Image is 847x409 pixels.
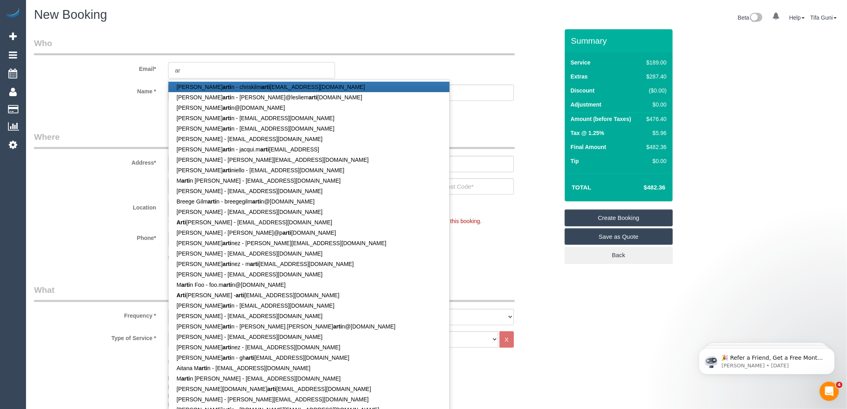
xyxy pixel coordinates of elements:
[223,167,231,173] strong: arti
[283,230,291,236] strong: arti
[223,282,232,288] strong: arti
[169,123,450,134] a: [PERSON_NAME]artin - [EMAIL_ADDRESS][DOMAIN_NAME]
[643,115,666,123] div: $476.40
[169,196,450,207] a: Breege Gilmartin - breegegilmartin@[DOMAIN_NAME]
[571,157,579,165] label: Tip
[223,105,231,111] strong: arti
[643,87,666,95] div: ($0.00)
[208,198,217,205] strong: arti
[571,87,595,95] label: Discount
[181,375,190,382] strong: arti
[236,292,245,298] strong: arti
[267,386,276,392] strong: arti
[223,344,231,351] strong: arti
[223,323,231,330] strong: arti
[28,309,162,320] label: Frequency *
[177,219,186,226] strong: Arti
[169,300,450,311] a: [PERSON_NAME]artin - [EMAIL_ADDRESS][DOMAIN_NAME]
[223,240,231,246] strong: arti
[749,13,763,23] img: New interface
[223,302,231,309] strong: arti
[168,62,335,79] input: Email*
[169,175,450,186] a: Martin [PERSON_NAME] - [EMAIL_ADDRESS][DOMAIN_NAME]
[169,280,450,290] a: Martin Foo - foo.martin@[DOMAIN_NAME]
[565,210,673,226] a: Create Booking
[28,331,162,342] label: Type of Service *
[169,186,450,196] a: [PERSON_NAME] - [EMAIL_ADDRESS][DOMAIN_NAME]
[811,14,837,21] a: Tifa Guni
[169,103,450,113] a: [PERSON_NAME]artin@[DOMAIN_NAME]
[565,228,673,245] a: Save as Quote
[436,178,514,195] input: Post Code*
[223,261,231,267] strong: arti
[199,365,207,371] strong: arti
[643,129,666,137] div: $5.96
[333,323,342,330] strong: arti
[169,238,450,248] a: [PERSON_NAME]artinez - [PERSON_NAME][EMAIL_ADDRESS][DOMAIN_NAME]
[571,73,588,81] label: Extras
[34,131,515,149] legend: Where
[169,353,450,363] a: [PERSON_NAME]artin - gharti[EMAIL_ADDRESS][DOMAIN_NAME]
[34,284,515,302] legend: What
[687,331,847,387] iframe: Intercom notifications message
[169,384,450,394] a: [PERSON_NAME][DOMAIN_NAME]arti[EMAIL_ADDRESS][DOMAIN_NAME]
[572,184,592,191] strong: Total
[223,115,231,121] strong: arti
[169,342,450,353] a: [PERSON_NAME]artinez - [EMAIL_ADDRESS][DOMAIN_NAME]
[643,143,666,151] div: $482.36
[169,373,450,384] a: Martin [PERSON_NAME] - [EMAIL_ADDRESS][DOMAIN_NAME]
[820,382,839,401] iframe: Intercom live chat
[643,73,666,81] div: $287.40
[571,58,591,66] label: Service
[169,259,450,269] a: [PERSON_NAME]artinez - marti[EMAIL_ADDRESS][DOMAIN_NAME]
[28,231,162,242] label: Phone*
[169,394,450,405] a: [PERSON_NAME] - [PERSON_NAME][EMAIL_ADDRESS][DOMAIN_NAME]
[169,165,450,175] a: [PERSON_NAME]artiniello - [EMAIL_ADDRESS][DOMAIN_NAME]
[181,282,190,288] strong: arti
[169,228,450,238] a: [PERSON_NAME] - [PERSON_NAME]@parti[DOMAIN_NAME]
[169,311,450,321] a: [PERSON_NAME] - [EMAIL_ADDRESS][DOMAIN_NAME]
[223,146,231,153] strong: arti
[309,94,317,101] strong: arti
[169,113,450,123] a: [PERSON_NAME]artin - [EMAIL_ADDRESS][DOMAIN_NAME]
[34,37,515,55] legend: Who
[169,363,450,373] a: Aitana Martin - [EMAIL_ADDRESS][DOMAIN_NAME]
[571,36,669,45] h3: Summary
[738,14,763,21] a: Beta
[169,92,450,103] a: [PERSON_NAME]artin - [PERSON_NAME]@lesliemarti[DOMAIN_NAME]
[5,8,21,19] img: Automaid Logo
[169,321,450,332] a: [PERSON_NAME]artin - [PERSON_NAME].[PERSON_NAME]artin@[DOMAIN_NAME]
[169,82,450,92] a: [PERSON_NAME]artin - chriskilmarti[EMAIL_ADDRESS][DOMAIN_NAME]
[620,184,665,191] h4: $482.36
[789,14,805,21] a: Help
[28,62,162,73] label: Email*
[28,156,162,167] label: Address*
[169,155,450,165] a: [PERSON_NAME] - [PERSON_NAME][EMAIL_ADDRESS][DOMAIN_NAME]
[565,247,673,264] a: Back
[223,94,231,101] strong: arti
[246,355,255,361] strong: arti
[571,101,602,109] label: Adjustment
[169,207,450,217] a: [PERSON_NAME] - [EMAIL_ADDRESS][DOMAIN_NAME]
[169,269,450,280] a: [PERSON_NAME] - [EMAIL_ADDRESS][DOMAIN_NAME]
[250,261,259,267] strong: arti
[169,134,450,144] a: [PERSON_NAME] - [EMAIL_ADDRESS][DOMAIN_NAME]
[571,115,631,123] label: Amount (before Taxes)
[260,146,269,153] strong: arti
[169,144,450,155] a: [PERSON_NAME]artin - jacqui.marti[EMAIL_ADDRESS]
[169,217,450,228] a: Arti[PERSON_NAME] - [EMAIL_ADDRESS][DOMAIN_NAME]
[34,8,107,22] span: New Booking
[177,292,186,298] strong: Arti
[643,101,666,109] div: $0.00
[28,201,162,212] label: Location
[169,290,450,300] a: Arti[PERSON_NAME] -arti[EMAIL_ADDRESS][DOMAIN_NAME]
[643,157,666,165] div: $0.00
[571,129,604,137] label: Tax @ 1.25%
[836,382,843,388] span: 4
[28,85,162,95] label: Name *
